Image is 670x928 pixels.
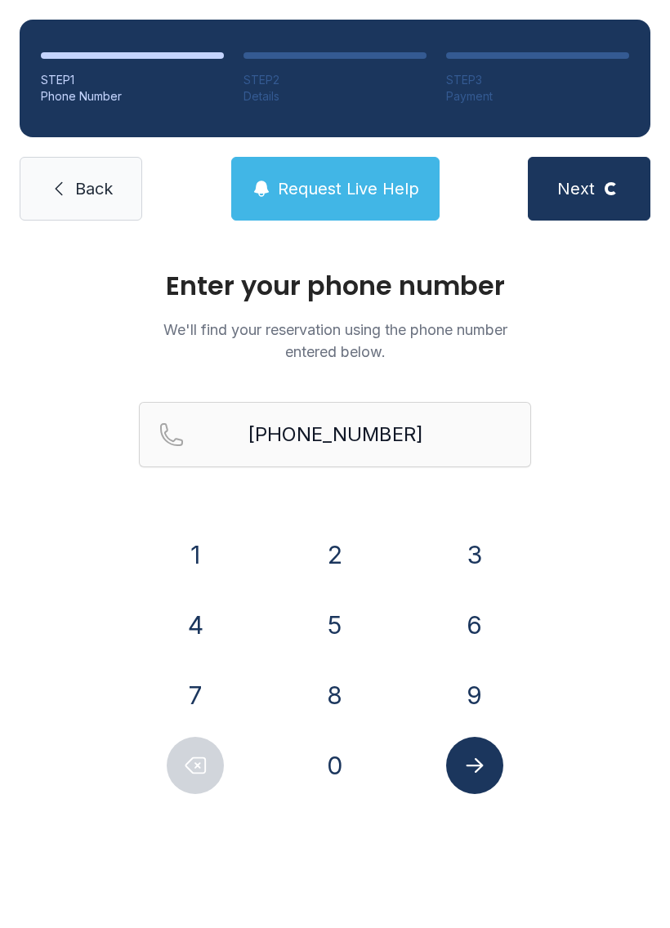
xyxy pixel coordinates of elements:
[243,88,427,105] div: Details
[167,526,224,583] button: 1
[243,72,427,88] div: STEP 2
[139,273,531,299] h1: Enter your phone number
[306,667,364,724] button: 8
[557,177,595,200] span: Next
[75,177,113,200] span: Back
[139,319,531,363] p: We'll find your reservation using the phone number entered below.
[446,667,503,724] button: 9
[41,72,224,88] div: STEP 1
[446,737,503,794] button: Submit lookup form
[306,526,364,583] button: 2
[306,737,364,794] button: 0
[167,596,224,654] button: 4
[139,402,531,467] input: Reservation phone number
[167,667,224,724] button: 7
[446,72,629,88] div: STEP 3
[446,596,503,654] button: 6
[278,177,419,200] span: Request Live Help
[446,526,503,583] button: 3
[167,737,224,794] button: Delete number
[306,596,364,654] button: 5
[446,88,629,105] div: Payment
[41,88,224,105] div: Phone Number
